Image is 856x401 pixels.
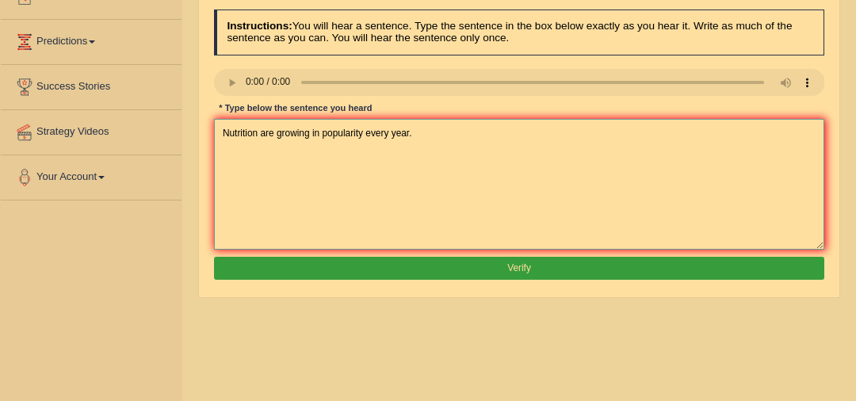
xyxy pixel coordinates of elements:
a: Predictions [1,20,182,59]
b: Instructions: [227,20,292,32]
h4: You will hear a sentence. Type the sentence in the box below exactly as you hear it. Write as muc... [214,10,825,55]
a: Your Account [1,155,182,195]
div: * Type below the sentence you heard [214,102,377,116]
a: Strategy Videos [1,110,182,150]
a: Success Stories [1,65,182,105]
button: Verify [214,257,825,280]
